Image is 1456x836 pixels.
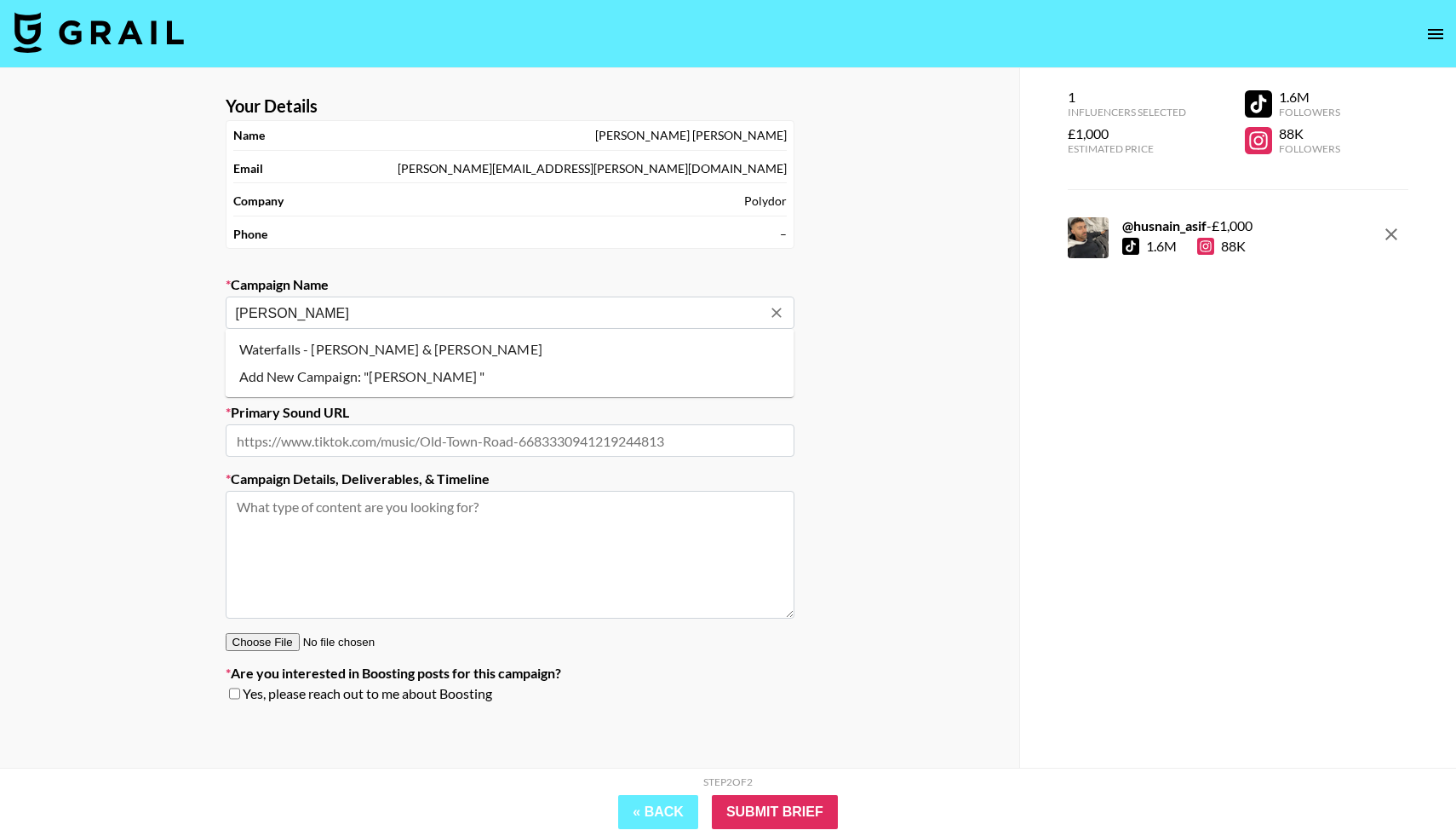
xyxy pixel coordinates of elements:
[765,301,788,325] button: Clear
[1279,89,1340,106] div: 1.6M
[226,276,794,293] label: Campaign Name
[780,227,787,242] div: –
[1068,142,1186,155] div: Estimated Price
[1146,238,1177,255] div: 1.6M
[618,795,698,829] button: « Back
[226,665,794,682] label: Are you interested in Boosting posts for this campaign?
[712,795,838,829] input: Submit Brief
[744,193,787,209] div: Polydor
[1068,89,1186,106] div: 1
[595,128,787,143] div: [PERSON_NAME] [PERSON_NAME]
[703,775,753,788] div: Step 2 of 2
[226,363,794,390] li: Add New Campaign: "[PERSON_NAME] "
[233,161,263,176] strong: Email
[233,193,284,209] strong: Company
[226,95,318,117] strong: Your Details
[1122,217,1253,234] div: - £ 1,000
[226,404,794,421] label: Primary Sound URL
[236,303,761,323] input: Old Town Road - Lil Nas X + Billy Ray Cyrus
[233,227,267,242] strong: Phone
[14,12,184,53] img: Grail Talent
[1279,125,1340,142] div: 88K
[398,161,787,176] div: [PERSON_NAME][EMAIL_ADDRESS][PERSON_NAME][DOMAIN_NAME]
[233,128,265,143] strong: Name
[226,470,794,487] label: Campaign Details, Deliverables, & Timeline
[226,336,794,363] li: Waterfalls - [PERSON_NAME] & [PERSON_NAME]
[1197,238,1246,255] div: 88K
[1279,142,1340,155] div: Followers
[1371,751,1436,816] iframe: Drift Widget Chat Controller
[226,424,794,457] input: https://www.tiktok.com/music/Old-Town-Road-6683330941219244813
[243,685,492,702] span: Yes, please reach out to me about Boosting
[1068,106,1186,118] div: Influencers Selected
[1374,217,1408,251] button: remove
[1068,125,1186,142] div: £1,000
[1122,217,1207,234] strong: @ husnain_asif
[1419,17,1453,51] button: open drawer
[1279,106,1340,118] div: Followers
